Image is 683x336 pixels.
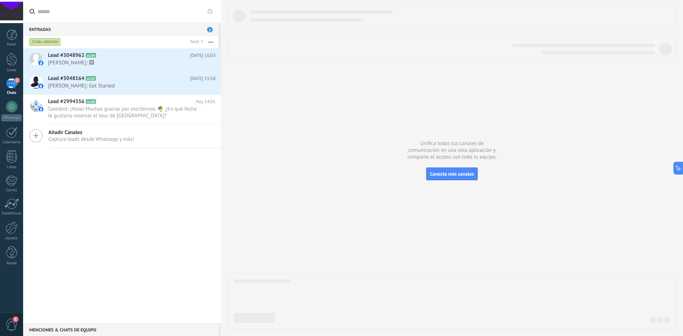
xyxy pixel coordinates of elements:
[196,98,216,105] span: Hoy 14:01
[203,36,218,48] button: Más
[1,91,22,95] div: Chats
[1,42,22,47] div: Panel
[48,98,84,105] span: Lead #2994356
[1,236,22,241] div: Ajustes
[190,52,216,59] span: [DATE] 16:03
[23,23,218,36] div: Entradas
[48,136,134,143] span: Captura leads desde Whatsapp y más!
[1,165,22,170] div: Listas
[48,52,84,59] span: Lead #3048962
[187,38,203,46] div: Total: 3
[1,188,22,193] div: Correo
[48,75,84,82] span: Lead #3048164
[207,27,213,32] span: 2
[48,106,202,119] span: Salesbot: ¡Hola! Muchas gracias por escribirnos 🌴 ¿En qué fecha le gustaría reservar el tour de [...
[13,316,18,322] span: 1
[1,140,22,145] div: Calendario
[23,71,221,94] a: Lead #3048164 A103 [DATE] 15:58 [PERSON_NAME]: Get Started
[86,53,96,58] span: A104
[48,59,202,66] span: [PERSON_NAME]: 🖼
[190,75,216,82] span: [DATE] 15:58
[1,114,22,121] div: WhatsApp
[23,95,221,124] a: Lead #2994356 A100 Hoy 14:01 Salesbot: ¡Hola! Muchas gracias por escribirnos 🌴 ¿En qué fecha le g...
[38,60,43,65] img: facebook-sm.svg
[14,78,20,83] span: 2
[1,211,22,216] div: Estadísticas
[1,68,22,73] div: Leads
[23,48,221,71] a: Lead #3048962 A104 [DATE] 16:03 [PERSON_NAME]: 🖼
[23,323,218,336] div: Menciones & Chats de equipo
[86,76,96,81] span: A103
[29,38,61,46] div: Chats abiertos
[426,167,478,180] button: Conecta más canales
[38,84,43,89] img: facebook-sm.svg
[38,107,43,112] img: facebook-sm.svg
[48,82,202,89] span: [PERSON_NAME]: Get Started
[430,171,474,177] span: Conecta más canales
[1,261,22,266] div: Ayuda
[48,129,134,136] span: Añadir Canales
[86,99,96,104] span: A100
